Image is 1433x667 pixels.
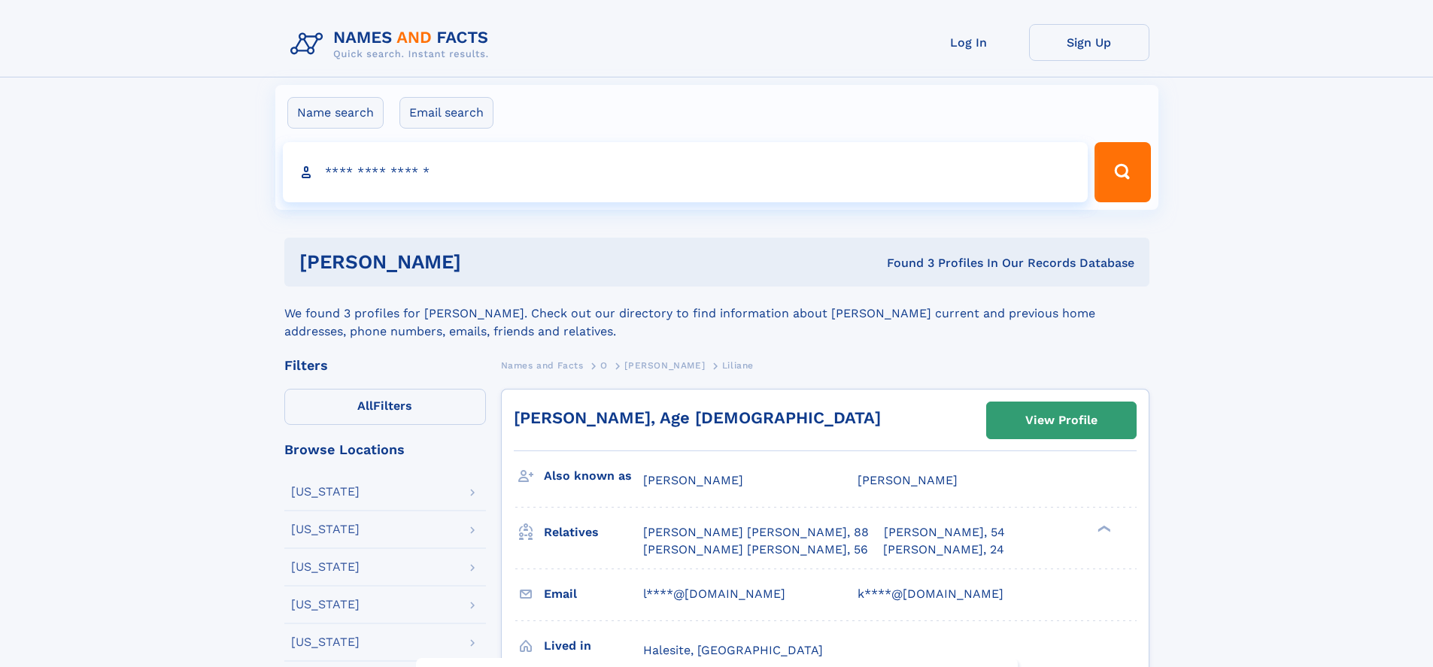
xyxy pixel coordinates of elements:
[399,97,493,129] label: Email search
[501,356,584,374] a: Names and Facts
[600,356,608,374] a: O
[624,360,705,371] span: [PERSON_NAME]
[291,599,360,611] div: [US_STATE]
[544,463,643,489] h3: Also known as
[291,561,360,573] div: [US_STATE]
[544,581,643,607] h3: Email
[643,473,743,487] span: [PERSON_NAME]
[643,643,823,657] span: Halesite, [GEOGRAPHIC_DATA]
[287,97,384,129] label: Name search
[858,473,958,487] span: [PERSON_NAME]
[284,443,486,456] div: Browse Locations
[357,399,373,413] span: All
[284,24,501,65] img: Logo Names and Facts
[299,253,674,271] h1: [PERSON_NAME]
[284,287,1149,341] div: We found 3 profiles for [PERSON_NAME]. Check out our directory to find information about [PERSON_...
[624,356,705,374] a: [PERSON_NAME]
[291,486,360,498] div: [US_STATE]
[291,523,360,535] div: [US_STATE]
[544,633,643,659] h3: Lived in
[1094,524,1112,534] div: ❯
[284,359,486,372] div: Filters
[514,408,881,427] a: [PERSON_NAME], Age [DEMOGRAPHIC_DATA]
[291,636,360,648] div: [US_STATE]
[674,255,1134,271] div: Found 3 Profiles In Our Records Database
[884,524,1005,541] a: [PERSON_NAME], 54
[600,360,608,371] span: O
[284,389,486,425] label: Filters
[1094,142,1150,202] button: Search Button
[909,24,1029,61] a: Log In
[883,541,1004,558] a: [PERSON_NAME], 24
[722,360,754,371] span: Liliane
[643,524,869,541] a: [PERSON_NAME] [PERSON_NAME], 88
[1029,24,1149,61] a: Sign Up
[544,520,643,545] h3: Relatives
[987,402,1136,438] a: View Profile
[1025,403,1098,438] div: View Profile
[283,142,1088,202] input: search input
[643,541,868,558] a: [PERSON_NAME] [PERSON_NAME], 56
